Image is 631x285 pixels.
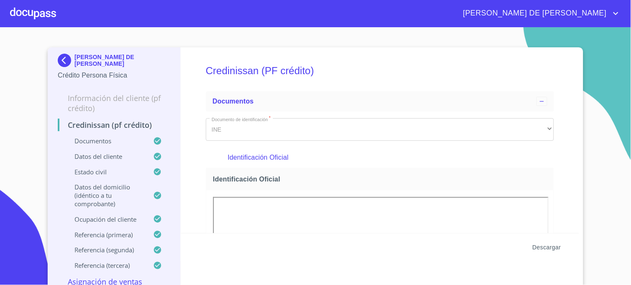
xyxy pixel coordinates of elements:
p: Datos del cliente [58,152,153,161]
img: Docupass spot blue [58,54,74,67]
span: [PERSON_NAME] DE [PERSON_NAME] [457,7,611,20]
span: Identificación Oficial [213,175,550,184]
p: Crédito Persona Física [58,70,170,80]
p: Referencia (primera) [58,231,153,239]
button: Descargar [529,240,564,255]
span: Documentos [213,98,254,105]
button: account of current user [457,7,621,20]
p: Datos del domicilio (idéntico a tu comprobante) [58,183,153,208]
div: [PERSON_NAME] DE [PERSON_NAME] [58,54,170,70]
h5: Credinissan (PF crédito) [206,54,554,88]
p: Credinissan (PF crédito) [58,120,170,130]
span: Descargar [533,242,561,253]
p: Referencia (segunda) [58,246,153,254]
p: Ocupación del Cliente [58,215,153,223]
p: Información del cliente (PF crédito) [58,93,170,113]
p: Estado Civil [58,168,153,176]
p: Referencia (tercera) [58,261,153,269]
div: INE [206,118,554,141]
p: Identificación Oficial [228,153,532,163]
p: [PERSON_NAME] DE [PERSON_NAME] [74,54,170,67]
div: Documentos [206,91,554,111]
p: Documentos [58,137,153,145]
